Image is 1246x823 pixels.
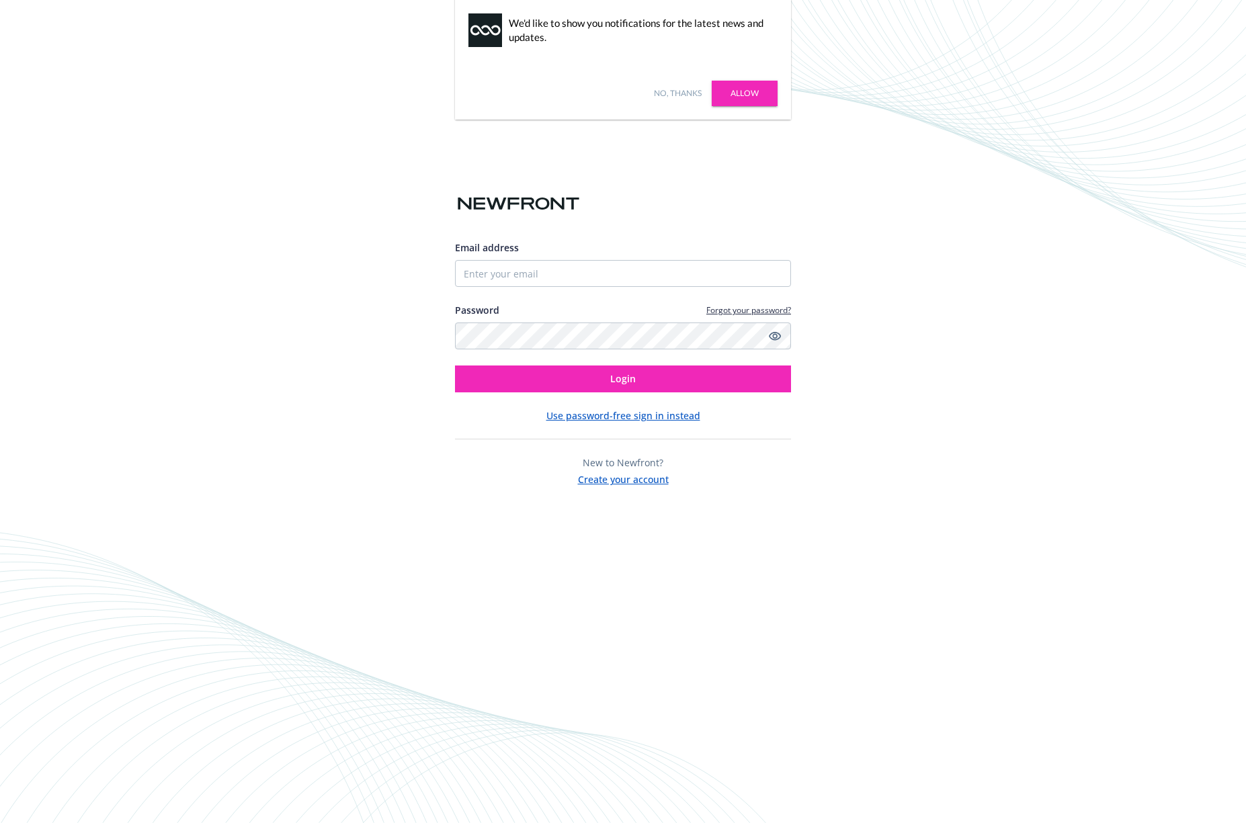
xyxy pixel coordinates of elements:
[455,260,791,287] input: Enter your email
[509,16,771,44] div: We'd like to show you notifications for the latest news and updates.
[578,470,669,486] button: Create your account
[455,241,519,254] span: Email address
[767,328,783,344] a: Show password
[706,304,791,316] a: Forgot your password?
[546,408,700,423] button: Use password-free sign in instead
[455,303,499,317] label: Password
[583,456,663,469] span: New to Newfront?
[455,322,791,349] input: Enter your password
[455,192,582,216] img: Newfront logo
[712,81,778,106] a: Allow
[654,87,702,99] a: No, thanks
[610,372,636,385] span: Login
[455,365,791,392] button: Login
